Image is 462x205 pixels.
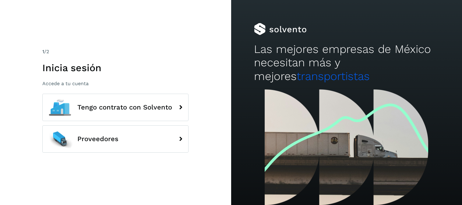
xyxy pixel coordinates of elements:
[77,104,172,111] span: Tengo contrato con Solvento
[77,135,118,143] span: Proveedores
[297,70,370,83] span: transportistas
[42,49,44,54] span: 1
[42,94,189,121] button: Tengo contrato con Solvento
[254,43,439,83] h2: Las mejores empresas de México necesitan más y mejores
[42,81,189,86] p: Accede a tu cuenta
[42,62,189,74] h1: Inicia sesión
[42,48,189,55] div: /2
[42,125,189,153] button: Proveedores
